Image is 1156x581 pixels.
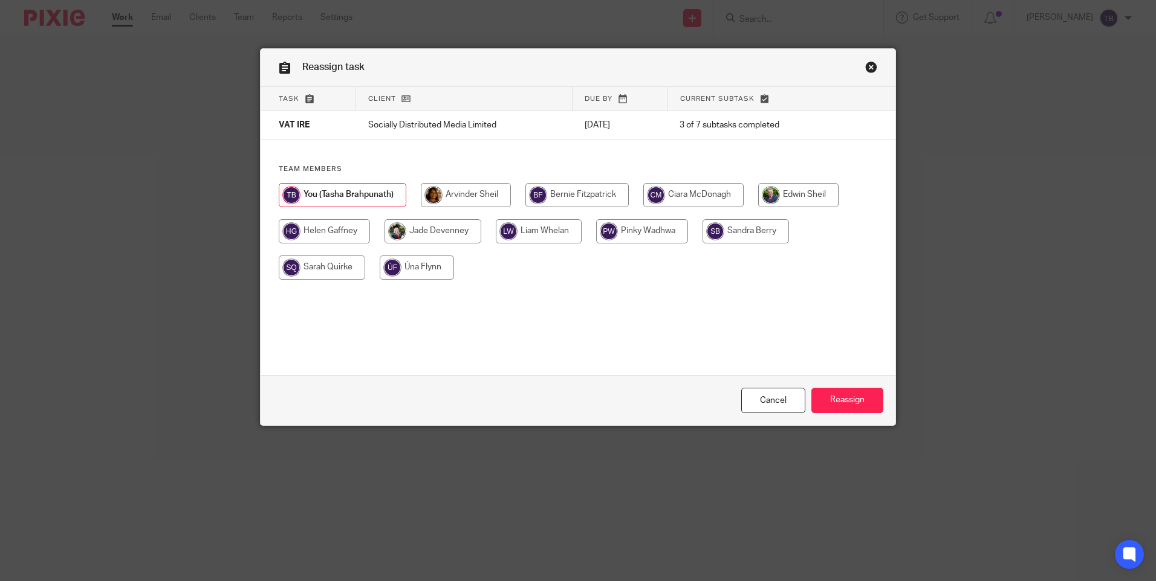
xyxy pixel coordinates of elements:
a: Close this dialog window [741,388,805,414]
span: Client [368,95,396,102]
input: Reassign [811,388,883,414]
h4: Team members [279,164,877,174]
td: 3 of 7 subtasks completed [667,111,843,140]
span: Current subtask [680,95,755,102]
span: Due by [585,95,612,102]
span: Reassign task [302,62,365,72]
span: VAT IRE [279,121,310,130]
p: Socially Distributed Media Limited [368,119,560,131]
p: [DATE] [585,119,656,131]
a: Close this dialog window [865,61,877,77]
span: Task [279,95,299,102]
